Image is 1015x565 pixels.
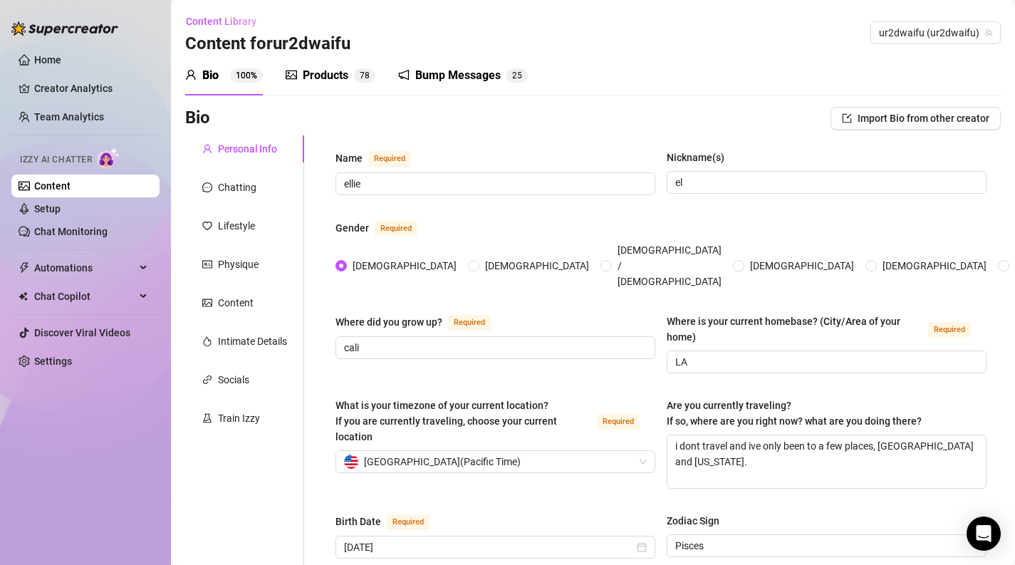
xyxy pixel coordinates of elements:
[364,451,521,472] span: [GEOGRAPHIC_DATA] ( Pacific Time )
[744,258,860,274] span: [DEMOGRAPHIC_DATA]
[506,68,528,83] sup: 25
[667,513,719,529] div: Zodiac Sign
[202,221,212,231] span: heart
[375,221,417,237] span: Required
[185,33,350,56] h3: Content for ur2dwaifu
[335,219,433,237] label: Gender
[368,151,411,167] span: Required
[360,71,365,81] span: 7
[512,71,517,81] span: 2
[186,16,256,27] span: Content Library
[344,455,358,469] img: us
[34,203,61,214] a: Setup
[218,256,259,272] div: Physique
[398,69,410,81] span: notification
[879,22,992,43] span: ur2dwaifu (ur2dwaifu)
[344,176,644,192] input: Name
[667,150,724,165] div: Nickname(s)
[842,113,852,123] span: import
[344,340,644,356] input: Where did you grow up?
[218,180,256,195] div: Chatting
[667,313,922,345] div: Where is your current homebase? (City/Area of your home)
[831,107,1001,130] button: Import Bio from other creator
[34,285,135,308] span: Chat Copilot
[479,258,595,274] span: [DEMOGRAPHIC_DATA]
[344,539,634,555] input: Birth Date
[185,69,197,81] span: user
[34,256,135,279] span: Automations
[448,315,491,331] span: Required
[675,535,978,556] span: Pisces
[347,258,462,274] span: [DEMOGRAPHIC_DATA]
[202,336,212,346] span: fire
[667,435,986,488] textarea: i dont travel and ive only been to a few places, [GEOGRAPHIC_DATA] and [US_STATE].
[984,28,993,37] span: team
[218,372,249,388] div: Socials
[365,71,370,81] span: 8
[230,68,263,83] sup: 100%
[202,413,212,423] span: experiment
[34,226,108,237] a: Chat Monitoring
[202,67,219,84] div: Bio
[303,67,348,84] div: Products
[34,77,148,100] a: Creator Analytics
[354,68,375,83] sup: 78
[667,150,734,165] label: Nickname(s)
[675,175,975,190] input: Nickname(s)
[218,333,287,349] div: Intimate Details
[20,153,92,167] span: Izzy AI Chatter
[877,258,992,274] span: [DEMOGRAPHIC_DATA]
[11,21,118,36] img: logo-BBDzfeDw.svg
[34,356,72,367] a: Settings
[335,513,445,530] label: Birth Date
[667,513,729,529] label: Zodiac Sign
[286,69,297,81] span: picture
[335,150,363,166] div: Name
[928,322,971,338] span: Required
[335,314,442,330] div: Where did you grow up?
[335,400,557,442] span: What is your timezone of your current location? If you are currently traveling, choose your curre...
[387,514,430,530] span: Required
[34,180,71,192] a: Content
[98,147,120,168] img: AI Chatter
[335,220,369,236] div: Gender
[19,291,28,301] img: Chat Copilot
[335,514,381,529] div: Birth Date
[335,313,506,331] label: Where did you grow up?
[415,67,501,84] div: Bump Messages
[19,262,30,274] span: thunderbolt
[185,10,268,33] button: Content Library
[667,313,987,345] label: Where is your current homebase? (City/Area of your home)
[335,150,427,167] label: Name
[202,182,212,192] span: message
[34,327,130,338] a: Discover Viral Videos
[858,113,989,124] span: Import Bio from other creator
[218,295,254,311] div: Content
[218,218,255,234] div: Lifestyle
[967,517,1001,551] div: Open Intercom Messenger
[34,111,104,123] a: Team Analytics
[218,141,277,157] div: Personal Info
[612,242,727,289] span: [DEMOGRAPHIC_DATA] / [DEMOGRAPHIC_DATA]
[517,71,522,81] span: 5
[185,107,210,130] h3: Bio
[597,414,640,430] span: Required
[202,144,212,154] span: user
[202,259,212,269] span: idcard
[202,375,212,385] span: link
[218,410,260,426] div: Train Izzy
[675,354,975,370] input: Where is your current homebase? (City/Area of your home)
[667,400,922,427] span: Are you currently traveling? If so, where are you right now? what are you doing there?
[34,54,61,66] a: Home
[202,298,212,308] span: picture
